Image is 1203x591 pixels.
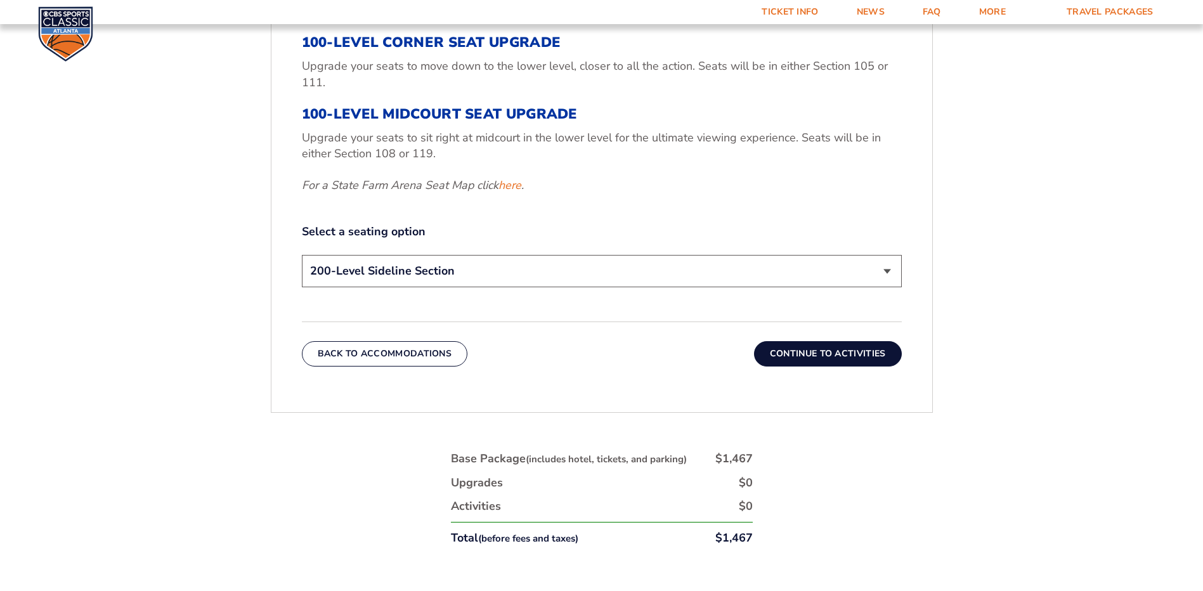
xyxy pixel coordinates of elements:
div: Base Package [451,451,687,467]
label: Select a seating option [302,224,902,240]
h3: 100-Level Corner Seat Upgrade [302,34,902,51]
small: (includes hotel, tickets, and parking) [526,453,687,465]
button: Back To Accommodations [302,341,468,367]
div: Total [451,530,578,546]
div: Upgrades [451,475,503,491]
p: Upgrade your seats to move down to the lower level, closer to all the action. Seats will be in ei... [302,58,902,90]
div: $0 [739,498,753,514]
img: CBS Sports Classic [38,6,93,62]
h3: 100-Level Midcourt Seat Upgrade [302,106,902,122]
div: Activities [451,498,501,514]
button: Continue To Activities [754,341,902,367]
small: (before fees and taxes) [478,532,578,545]
div: $0 [739,475,753,491]
div: $1,467 [715,530,753,546]
div: $1,467 [715,451,753,467]
em: For a State Farm Arena Seat Map click . [302,178,524,193]
a: here [498,178,521,193]
p: Upgrade your seats to sit right at midcourt in the lower level for the ultimate viewing experienc... [302,130,902,162]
